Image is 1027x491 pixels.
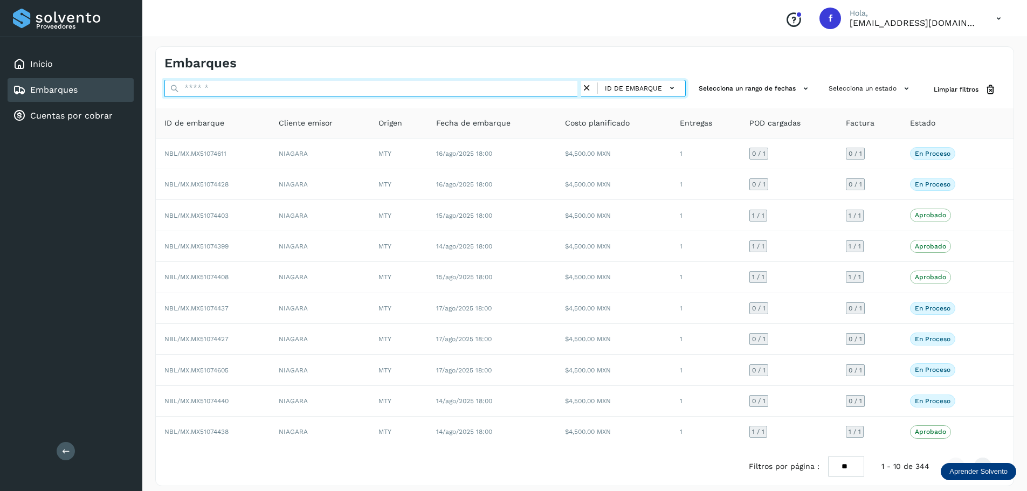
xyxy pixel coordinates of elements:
button: Selecciona un estado [824,80,916,98]
td: 1 [671,169,741,200]
span: 1 / 1 [752,212,764,219]
span: 1 / 1 [752,243,764,250]
span: 0 / 1 [849,336,862,342]
td: NIAGARA [270,139,370,169]
td: $4,500.00 MXN [556,262,671,293]
span: 14/ago/2025 18:00 [436,397,492,405]
button: ID de embarque [602,80,681,96]
span: 0 / 1 [752,305,766,312]
a: Inicio [30,59,53,69]
span: ID de embarque [605,84,662,93]
p: Aprobado [915,243,946,250]
span: 17/ago/2025 18:00 [436,335,492,343]
span: 0 / 1 [752,398,766,404]
td: $4,500.00 MXN [556,200,671,231]
td: $4,500.00 MXN [556,355,671,385]
span: Entregas [680,117,712,129]
p: facturacion@salgofreight.com [850,18,979,28]
p: Aprobado [915,428,946,435]
p: En proceso [915,305,950,312]
span: 0 / 1 [849,398,862,404]
a: Cuentas por cobrar [30,110,113,121]
span: 0 / 1 [849,150,862,157]
span: 1 / 1 [849,243,861,250]
p: En proceso [915,181,950,188]
span: 15/ago/2025 18:00 [436,212,492,219]
span: NBL/MX.MX51074403 [164,212,229,219]
p: En proceso [915,335,950,343]
p: En proceso [915,150,950,157]
span: 0 / 1 [752,367,766,374]
div: Inicio [8,52,134,76]
td: MTY [370,417,428,447]
span: 14/ago/2025 18:00 [436,428,492,435]
div: Aprender Solvento [941,463,1016,480]
span: POD cargadas [749,117,801,129]
p: Aprobado [915,273,946,281]
span: 16/ago/2025 18:00 [436,150,492,157]
p: En proceso [915,397,950,405]
td: $4,500.00 MXN [556,293,671,324]
span: 0 / 1 [849,181,862,188]
h4: Embarques [164,56,237,71]
span: 1 - 10 de 344 [881,461,929,472]
td: $4,500.00 MXN [556,324,671,355]
span: 16/ago/2025 18:00 [436,181,492,188]
span: NBL/MX.MX51074427 [164,335,229,343]
span: NBL/MX.MX51074399 [164,243,229,250]
td: 1 [671,324,741,355]
td: 1 [671,355,741,385]
span: 1 / 1 [752,428,764,435]
span: 0 / 1 [849,305,862,312]
td: MTY [370,293,428,324]
td: MTY [370,139,428,169]
span: ID de embarque [164,117,224,129]
span: NBL/MX.MX51074428 [164,181,229,188]
td: $4,500.00 MXN [556,417,671,447]
span: 1 / 1 [849,428,861,435]
td: MTY [370,200,428,231]
p: Aprender Solvento [949,467,1008,476]
span: Limpiar filtros [934,85,978,94]
td: $4,500.00 MXN [556,139,671,169]
td: $4,500.00 MXN [556,169,671,200]
div: Embarques [8,78,134,102]
button: Selecciona un rango de fechas [694,80,816,98]
a: Embarques [30,85,78,95]
td: NIAGARA [270,231,370,262]
td: NIAGARA [270,293,370,324]
td: NIAGARA [270,386,370,417]
span: Estado [910,117,935,129]
td: NIAGARA [270,324,370,355]
span: 17/ago/2025 18:00 [436,366,492,374]
span: Fecha de embarque [436,117,511,129]
span: NBL/MX.MX51074438 [164,428,229,435]
span: Factura [846,117,874,129]
span: 0 / 1 [752,150,766,157]
td: 1 [671,386,741,417]
td: NIAGARA [270,200,370,231]
td: NIAGARA [270,355,370,385]
span: 0 / 1 [849,367,862,374]
td: 1 [671,293,741,324]
span: Filtros por página : [749,461,819,472]
td: NIAGARA [270,262,370,293]
span: Cliente emisor [279,117,333,129]
span: 0 / 1 [752,336,766,342]
td: NIAGARA [270,169,370,200]
td: MTY [370,231,428,262]
td: 1 [671,262,741,293]
td: NIAGARA [270,417,370,447]
span: NBL/MX.MX51074611 [164,150,226,157]
td: 1 [671,200,741,231]
td: $4,500.00 MXN [556,386,671,417]
div: Cuentas por cobrar [8,104,134,128]
span: 17/ago/2025 18:00 [436,305,492,312]
button: Limpiar filtros [925,80,1005,100]
span: 1 / 1 [849,274,861,280]
span: NBL/MX.MX51074437 [164,305,229,312]
td: 1 [671,231,741,262]
span: 0 / 1 [752,181,766,188]
span: NBL/MX.MX51074440 [164,397,229,405]
p: Hola, [850,9,979,18]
